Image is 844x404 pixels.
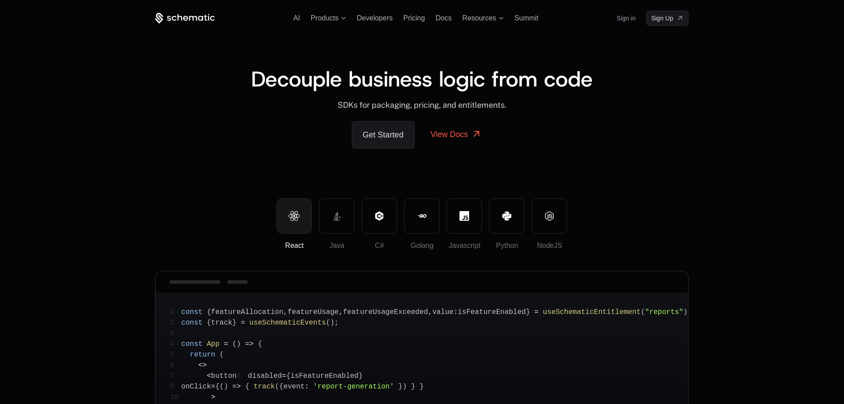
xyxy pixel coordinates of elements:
[251,65,593,93] span: Decouple business logic from code
[207,372,211,380] span: <
[258,340,262,348] span: {
[232,383,241,391] span: =>
[447,240,482,251] div: Javascript
[215,383,220,391] span: {
[334,319,339,327] span: ;
[282,372,286,380] span: =
[211,308,283,316] span: featureAllocation
[211,319,232,327] span: track
[514,14,538,22] a: Summit
[170,328,181,339] span: 3
[275,383,279,391] span: (
[249,319,326,327] span: useSchematicEvents
[398,383,403,391] span: }
[181,319,202,327] span: const
[362,240,397,251] div: C#
[170,307,181,318] span: 1
[211,372,237,380] span: button
[641,308,645,316] span: (
[326,319,331,327] span: (
[211,393,215,401] span: >
[305,383,309,391] span: :
[319,198,354,234] button: Java
[313,383,394,391] span: 'report-generation'
[534,308,539,316] span: =
[454,308,458,316] span: :
[288,308,338,316] span: featureUsage
[490,240,524,251] div: Python
[532,240,567,251] div: NodeJS
[420,121,493,148] a: View Docs
[489,198,525,234] button: Python
[404,198,440,234] button: Golang
[170,371,181,381] span: 7
[170,339,181,349] span: 4
[284,308,288,316] span: ,
[357,14,393,22] a: Developers
[447,198,482,234] button: Javascript
[420,383,424,391] span: }
[293,14,300,22] a: AI
[279,383,284,391] span: {
[170,318,181,328] span: 2
[232,319,237,327] span: }
[286,372,291,380] span: {
[181,340,202,348] span: const
[248,372,282,380] span: disabled
[198,361,203,369] span: <
[352,121,415,149] a: Get Started
[207,319,211,327] span: {
[526,308,530,316] span: }
[403,383,407,391] span: )
[276,198,312,234] button: React
[241,319,245,327] span: =
[170,381,181,392] span: 9
[211,383,215,391] span: =
[543,308,641,316] span: useSchematicEntitlement
[458,308,526,316] span: isFeatureEnabled
[190,351,215,359] span: return
[436,14,451,22] a: Docs
[338,100,506,110] span: SDKs for packaging, pricing, and entitlements.
[343,308,428,316] span: featureUsageExceeded
[404,240,439,251] div: Golang
[688,308,692,316] span: ;
[338,308,343,316] span: ,
[403,14,425,22] a: Pricing
[237,371,248,381] span: 8
[220,351,224,359] span: (
[245,340,253,348] span: =>
[646,11,689,26] a: [object Object]
[237,340,241,348] span: )
[311,14,338,22] span: Products
[253,383,275,391] span: track
[181,383,211,391] span: onClick
[645,308,683,316] span: "reports"
[224,383,228,391] span: )
[463,14,496,22] span: Resources
[207,308,211,316] span: {
[651,14,673,23] span: Sign Up
[170,360,181,371] span: 6
[207,340,220,348] span: App
[284,383,305,391] span: event
[532,198,567,234] button: NodeJS
[319,240,354,251] div: Java
[245,383,249,391] span: {
[330,319,334,327] span: )
[220,383,224,391] span: (
[432,308,454,316] span: value
[411,383,416,391] span: }
[362,198,397,234] button: C#
[277,240,311,251] div: React
[291,372,359,380] span: isFeatureEnabled
[181,308,202,316] span: const
[358,372,363,380] span: }
[224,340,228,348] span: =
[683,308,688,316] span: )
